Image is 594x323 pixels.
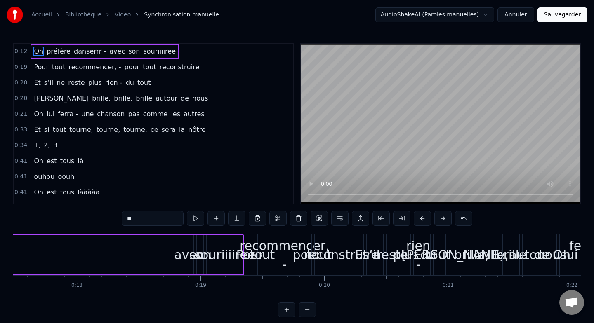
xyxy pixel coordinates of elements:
[57,172,75,181] span: oouh
[509,246,550,264] div: autour
[553,246,571,264] div: On
[33,187,44,197] span: On
[355,246,368,264] div: Et
[33,62,49,72] span: Pour
[150,125,159,134] span: ce
[401,246,504,264] div: [PERSON_NAME]
[96,109,125,119] span: chanson
[73,47,107,56] span: danserrr -
[195,282,206,289] div: 0:19
[155,94,178,103] span: autour
[52,140,58,150] span: 3
[59,187,75,197] span: tous
[142,109,169,119] span: comme
[159,62,200,72] span: reconstruire
[566,282,577,289] div: 0:22
[236,246,264,264] div: Pour
[52,125,67,134] span: tout
[46,47,71,56] span: préfère
[127,47,141,56] span: son
[293,246,321,264] div: pour
[191,94,209,103] span: nous
[474,246,509,264] div: brille,
[14,157,27,165] span: 0:41
[43,140,51,150] span: 2,
[31,11,219,19] nav: breadcrumb
[104,78,123,87] span: rien -
[33,172,55,181] span: ouhou
[373,246,389,264] div: ne
[96,125,121,134] span: tourne,
[68,62,122,72] span: recommencer, -
[137,78,151,87] span: tout
[124,62,141,72] span: pour
[14,188,27,197] span: 0:41
[91,94,111,103] span: brille,
[57,203,75,213] span: oouh
[534,246,550,264] div: de
[14,110,27,118] span: 0:21
[71,282,82,289] div: 0:18
[33,109,44,119] span: On
[125,78,135,87] span: du
[56,78,66,87] span: ne
[454,246,489,264] div: brille,
[537,7,587,22] button: Sauvegarder
[187,125,206,134] span: nôtre
[33,78,41,87] span: Et
[14,173,27,181] span: 0:41
[33,156,44,166] span: On
[14,126,27,134] span: 0:33
[113,94,133,103] span: brille,
[189,246,211,264] div: son
[31,11,52,19] a: Accueil
[14,63,27,71] span: 0:19
[319,282,330,289] div: 0:20
[46,187,57,197] span: est
[77,187,100,197] span: lààààà
[537,246,567,264] div: nous
[46,156,57,166] span: est
[33,203,55,213] span: ouhou
[43,78,54,87] span: s’il
[194,246,255,264] div: souriiiiree
[174,246,203,264] div: avec
[180,94,190,103] span: de
[77,156,84,166] span: là
[160,125,177,134] span: sera
[563,246,578,264] div: lui
[14,79,27,87] span: 0:20
[51,62,66,72] span: tout
[43,125,50,134] span: si
[142,62,157,72] span: tout
[65,11,101,19] a: Bibliothèque
[46,109,55,119] span: lui
[33,47,44,56] span: On
[443,282,454,289] div: 0:21
[14,47,27,56] span: 0:12
[87,78,103,87] span: plus
[115,11,131,19] a: Video
[170,109,181,119] span: les
[59,156,75,166] span: tous
[14,94,27,103] span: 0:20
[406,236,430,274] div: rien -
[14,141,27,150] span: 0:34
[67,78,86,87] span: reste
[57,109,79,119] span: ferra -
[80,109,94,119] span: une
[135,94,153,103] span: brille
[108,47,126,56] span: avec
[33,125,41,134] span: Et
[559,290,584,315] div: Ouvrir le chat
[144,11,219,19] span: Synchronisation manuelle
[363,246,380,264] div: s’il
[33,140,41,150] span: 1,
[123,125,148,134] span: tourne,
[142,47,177,56] span: souriiiiree
[497,7,534,22] button: Annuler
[178,125,186,134] span: la
[127,109,141,119] span: pas
[68,125,94,134] span: tourne,
[33,94,90,103] span: [PERSON_NAME]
